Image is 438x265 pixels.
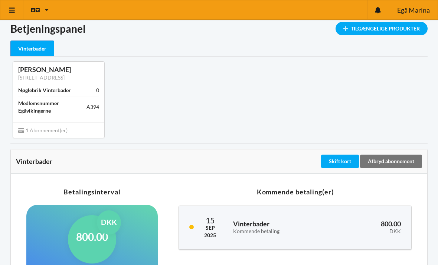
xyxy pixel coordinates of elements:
div: Skift kort [321,155,359,168]
h3: 800.00 [336,220,401,235]
a: [STREET_ADDRESS] [18,74,65,81]
h1: Betjeningspanel [10,22,428,35]
div: 0 [96,87,99,94]
span: 1 Abonnement(er) [18,127,68,133]
div: 15 [204,216,216,224]
div: Kommende betaling [233,228,325,235]
div: DKK [97,210,121,235]
div: Nøglebrik Vinterbader [18,87,71,94]
h1: 800.00 [76,230,108,243]
div: A394 [86,103,99,111]
div: 2025 [204,232,216,239]
div: Betalingsinterval [26,188,158,195]
div: Kommende betaling(er) [179,188,412,195]
div: [PERSON_NAME] [18,65,99,74]
div: Vinterbader [16,158,320,165]
div: Tilgængelige Produkter [336,22,428,35]
div: Sep [204,224,216,232]
h3: Vinterbader [233,220,325,235]
span: Egå Marina [397,7,430,13]
div: DKK [336,228,401,235]
div: Vinterbader [10,41,54,56]
div: Medlemsnummer Egåvikingerne [18,100,86,114]
div: Afbryd abonnement [360,155,422,168]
